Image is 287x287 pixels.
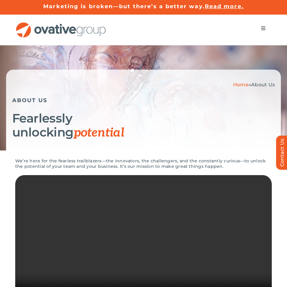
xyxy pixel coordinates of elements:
[251,82,275,88] span: About Us
[205,3,244,10] a: Read more.
[233,82,249,88] a: Home
[255,22,272,34] nav: Menu
[74,126,124,140] span: potential
[233,82,275,88] span: »
[43,3,205,10] a: Marketing is broken—but there’s a better way.
[15,22,107,27] a: OG_Full_horizontal_RGB
[12,111,275,140] h1: Fearlessly unlocking
[12,97,275,104] h5: ABOUT US
[15,158,272,169] p: We’re here for the fearless trailblazers—the innovators, the challengers, and the constantly curi...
